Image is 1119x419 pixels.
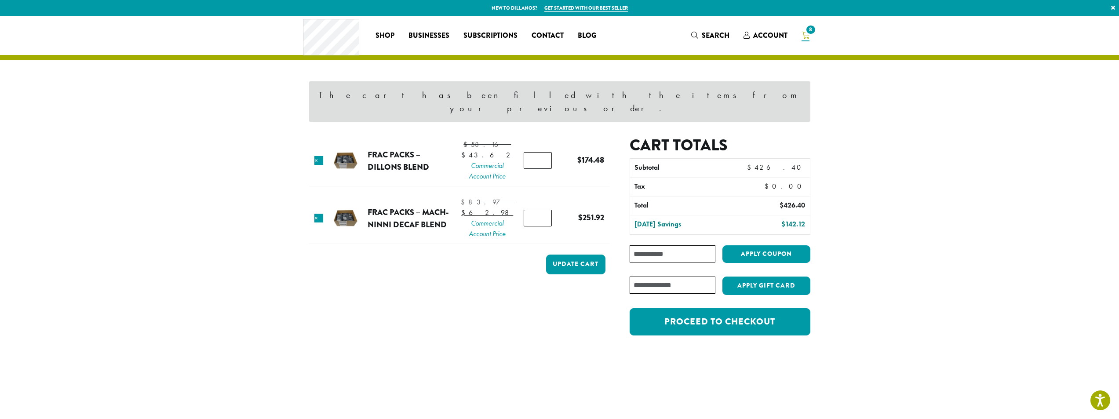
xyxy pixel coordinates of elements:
[722,245,810,263] button: Apply coupon
[461,208,513,217] bdi: 62.98
[524,152,552,169] input: Product quantity
[314,156,323,165] a: Remove this item
[630,197,738,215] th: Total
[309,81,810,122] div: The cart has been filled with the items from your previous order.
[765,182,772,191] span: $
[463,140,511,149] bdi: 58.16
[463,140,471,149] span: $
[463,30,518,41] span: Subscriptions
[805,24,816,36] span: 8
[781,219,785,229] span: $
[546,255,605,274] button: Update cart
[532,30,564,41] span: Contact
[408,30,449,41] span: Businesses
[461,208,469,217] span: $
[765,182,806,191] bdi: 0.00
[630,136,810,155] h2: Cart totals
[314,214,323,222] a: Remove this item
[630,178,757,196] th: Tax
[781,219,805,229] bdi: 142.12
[461,218,514,239] span: Commercial Account Price
[461,197,468,207] span: $
[331,204,360,233] img: DCR Frac Pack | Pre-Ground Pre-Portioned Coffees
[461,150,514,160] bdi: 43.62
[630,159,738,177] th: Subtotal
[578,211,604,223] bdi: 251.92
[368,29,401,43] a: Shop
[368,206,449,230] a: Frac Packs – Mach-Ninni Decaf Blend
[747,163,755,172] span: $
[722,277,810,295] button: Apply Gift Card
[780,200,805,210] bdi: 426.40
[461,197,514,207] bdi: 83.97
[461,150,469,160] span: $
[747,163,805,172] bdi: 426.40
[578,30,596,41] span: Blog
[577,154,582,166] span: $
[684,28,736,43] a: Search
[544,4,628,12] a: Get started with our best seller
[578,211,583,223] span: $
[524,210,552,226] input: Product quantity
[753,30,787,40] span: Account
[780,200,784,210] span: $
[331,146,360,175] img: DCR Frac Pack | Pre-Ground Pre-Portioned Coffees
[702,30,729,40] span: Search
[368,149,429,173] a: Frac Packs – Dillons Blend
[461,160,514,182] span: Commercial Account Price
[375,30,394,41] span: Shop
[630,308,810,335] a: Proceed to checkout
[630,215,738,234] th: [DATE] Savings
[577,154,604,166] bdi: 174.48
